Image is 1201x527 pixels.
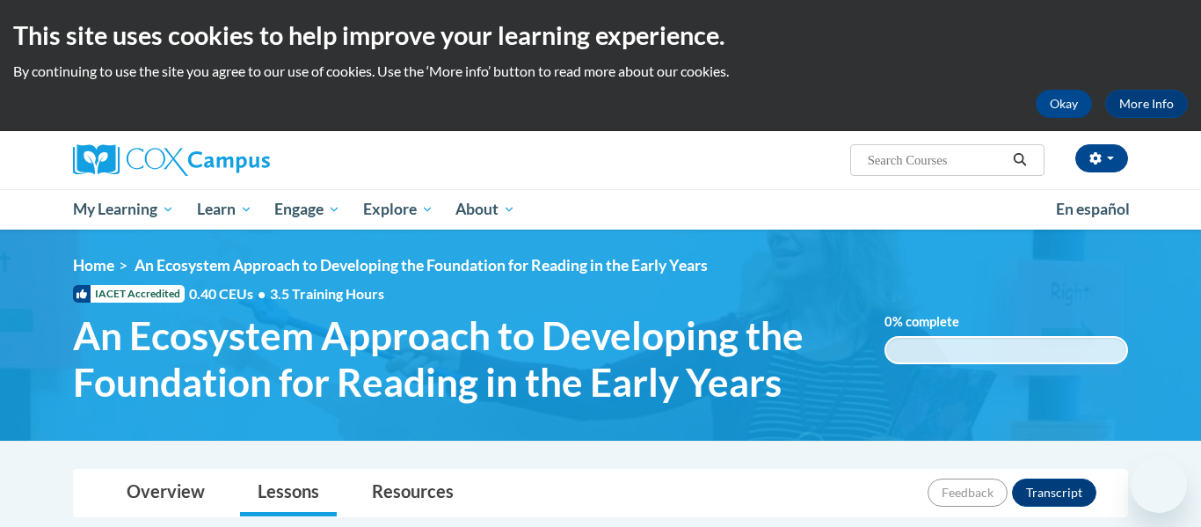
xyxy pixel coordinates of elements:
[274,199,340,220] span: Engage
[352,189,445,230] a: Explore
[1012,479,1096,507] button: Transcript
[73,144,270,176] img: Cox Campus
[884,312,986,332] label: % complete
[135,256,708,274] span: An Ecosystem Approach to Developing the Foundation for Reading in the Early Years
[73,144,407,176] a: Cox Campus
[1105,90,1188,118] a: More Info
[62,189,186,230] a: My Learning
[1056,200,1130,218] span: En español
[1075,144,1128,172] button: Account Settings
[354,470,471,516] a: Resources
[1007,150,1033,171] button: Search
[258,285,266,302] span: •
[197,199,252,220] span: Learn
[73,312,858,406] span: An Ecosystem Approach to Developing the Foundation for Reading in the Early Years
[47,189,1154,230] div: Main menu
[13,18,1188,53] h2: This site uses cookies to help improve your learning experience.
[1131,457,1187,513] iframe: Button to launch messaging window
[73,199,174,220] span: My Learning
[186,189,264,230] a: Learn
[455,199,515,220] span: About
[884,314,892,329] span: 0
[270,285,384,302] span: 3.5 Training Hours
[928,479,1008,507] button: Feedback
[1045,191,1141,228] a: En español
[1036,90,1092,118] button: Okay
[445,189,528,230] a: About
[263,189,352,230] a: Engage
[13,62,1188,81] p: By continuing to use the site you agree to our use of cookies. Use the ‘More info’ button to read...
[109,470,222,516] a: Overview
[73,256,114,274] a: Home
[73,285,185,303] span: IACET Accredited
[866,150,1007,171] input: Search Courses
[189,284,270,304] span: 0.40 CEUs
[363,199,433,220] span: Explore
[240,470,337,516] a: Lessons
